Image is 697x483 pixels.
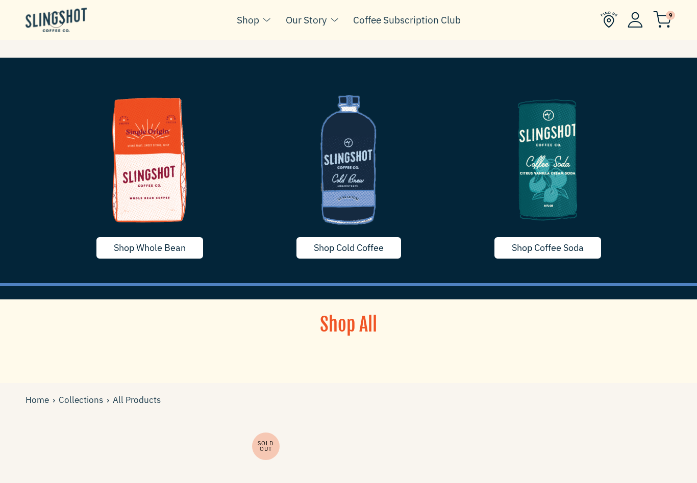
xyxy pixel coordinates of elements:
span: › [53,393,59,407]
img: cart [653,11,671,28]
div: All Products [26,393,161,407]
span: › [107,393,113,407]
span: Shop Coffee Soda [512,242,584,253]
img: whole-bean-1635790255739_1200x.png [58,83,241,236]
a: Coffee Subscription Club [353,12,461,28]
img: coldcoffee-1635629668715_1200x.png [257,83,440,236]
a: Collections [59,393,107,407]
img: image-5-1635790255718_1200x.png [456,83,639,236]
img: Account [628,12,643,28]
a: 9 [653,13,671,26]
span: Shop Cold Coffee [314,242,384,253]
span: 9 [666,11,675,20]
span: Shop Whole Bean [114,242,186,253]
a: Shop [237,12,259,28]
a: Our Story [286,12,327,28]
img: Find Us [601,11,617,28]
a: Home [26,393,53,407]
h1: Shop All [254,312,443,338]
